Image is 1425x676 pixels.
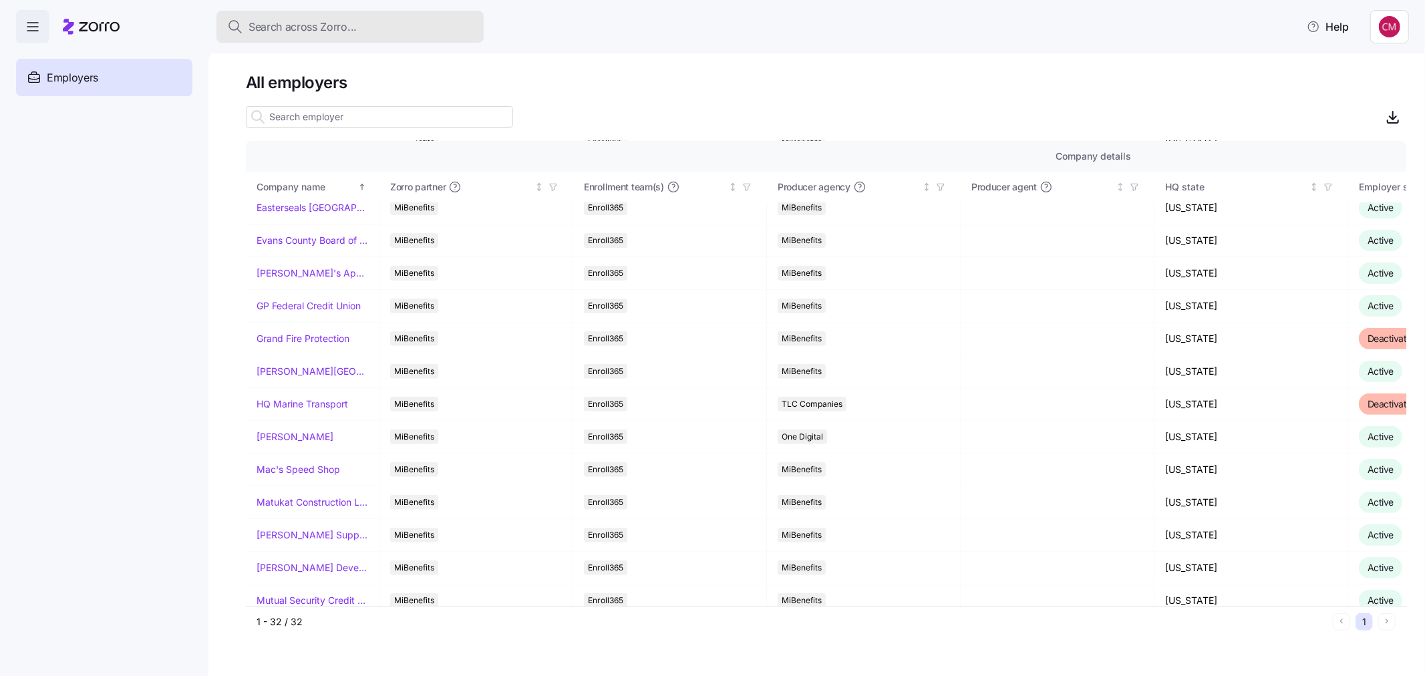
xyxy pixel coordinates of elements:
[534,182,544,192] div: Not sorted
[778,180,850,194] span: Producer agency
[782,495,822,510] span: MiBenefits
[782,331,822,346] span: MiBenefits
[782,462,822,477] span: MiBenefits
[257,201,368,214] a: Easterseals [GEOGRAPHIC_DATA] & [GEOGRAPHIC_DATA][US_STATE]
[782,397,842,411] span: TLC Companies
[922,182,931,192] div: Not sorted
[257,267,368,280] a: [PERSON_NAME]'s Appliance/[PERSON_NAME]'s Academy/Fluid Services
[257,561,368,574] a: [PERSON_NAME] Development Corporation
[257,332,349,345] a: Grand Fire Protection
[782,364,822,379] span: MiBenefits
[782,593,822,608] span: MiBenefits
[588,528,623,542] span: Enroll365
[1154,172,1348,202] th: HQ stateNot sorted
[1154,486,1348,519] td: [US_STATE]
[257,365,368,378] a: [PERSON_NAME][GEOGRAPHIC_DATA][DEMOGRAPHIC_DATA]
[1154,421,1348,454] td: [US_STATE]
[782,200,822,215] span: MiBenefits
[1154,257,1348,290] td: [US_STATE]
[246,172,379,202] th: Company nameSorted ascending
[588,430,623,444] span: Enroll365
[257,594,368,607] a: Mutual Security Credit Union
[782,266,822,281] span: MiBenefits
[1368,595,1394,606] span: Active
[961,172,1154,202] th: Producer agentNot sorted
[390,180,446,194] span: Zorro partner
[257,615,1327,629] div: 1 - 32 / 32
[47,69,98,86] span: Employers
[1154,192,1348,224] td: [US_STATE]
[588,593,623,608] span: Enroll365
[1368,398,1418,409] span: Deactivated
[394,233,434,248] span: MiBenefits
[394,528,434,542] span: MiBenefits
[16,59,192,96] a: Employers
[1333,613,1350,631] button: Previous page
[1116,182,1125,192] div: Not sorted
[1309,182,1319,192] div: Not sorted
[257,496,368,509] a: Matukat Construction LLC
[971,180,1037,194] span: Producer agent
[1154,519,1348,552] td: [US_STATE]
[588,233,623,248] span: Enroll365
[394,200,434,215] span: MiBenefits
[394,364,434,379] span: MiBenefits
[588,495,623,510] span: Enroll365
[1368,431,1394,442] span: Active
[1368,464,1394,475] span: Active
[246,72,1406,93] h1: All employers
[394,593,434,608] span: MiBenefits
[1154,454,1348,486] td: [US_STATE]
[1378,613,1396,631] button: Next page
[394,299,434,313] span: MiBenefits
[782,560,822,575] span: MiBenefits
[257,180,355,194] div: Company name
[1368,365,1394,377] span: Active
[588,299,623,313] span: Enroll365
[394,266,434,281] span: MiBenefits
[394,331,434,346] span: MiBenefits
[357,182,367,192] div: Sorted ascending
[1154,290,1348,323] td: [US_STATE]
[588,397,623,411] span: Enroll365
[249,19,357,35] span: Search across Zorro...
[1368,202,1394,213] span: Active
[394,430,434,444] span: MiBenefits
[216,11,484,43] button: Search across Zorro...
[782,299,822,313] span: MiBenefits
[1154,323,1348,355] td: [US_STATE]
[1154,388,1348,421] td: [US_STATE]
[1307,19,1349,35] span: Help
[394,397,434,411] span: MiBenefits
[767,172,961,202] th: Producer agencyNot sorted
[394,495,434,510] span: MiBenefits
[588,266,623,281] span: Enroll365
[588,331,623,346] span: Enroll365
[257,234,368,247] a: Evans County Board of Commissioners
[1368,333,1418,344] span: Deactivated
[1165,180,1307,194] div: HQ state
[379,172,573,202] th: Zorro partnerNot sorted
[782,430,823,444] span: One Digital
[1154,584,1348,617] td: [US_STATE]
[584,180,664,194] span: Enrollment team(s)
[257,463,340,476] a: Mac's Speed Shop
[1356,613,1373,631] button: 1
[1368,529,1394,540] span: Active
[257,299,361,313] a: GP Federal Credit Union
[1154,355,1348,388] td: [US_STATE]
[246,106,513,128] input: Search employer
[257,528,368,542] a: [PERSON_NAME] Supply Company
[782,528,822,542] span: MiBenefits
[394,462,434,477] span: MiBenefits
[728,182,738,192] div: Not sorted
[1379,16,1400,37] img: c76f7742dad050c3772ef460a101715e
[782,233,822,248] span: MiBenefits
[1154,552,1348,584] td: [US_STATE]
[588,462,623,477] span: Enroll365
[1296,13,1360,40] button: Help
[1154,224,1348,257] td: [US_STATE]
[1368,562,1394,573] span: Active
[394,560,434,575] span: MiBenefits
[573,172,767,202] th: Enrollment team(s)Not sorted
